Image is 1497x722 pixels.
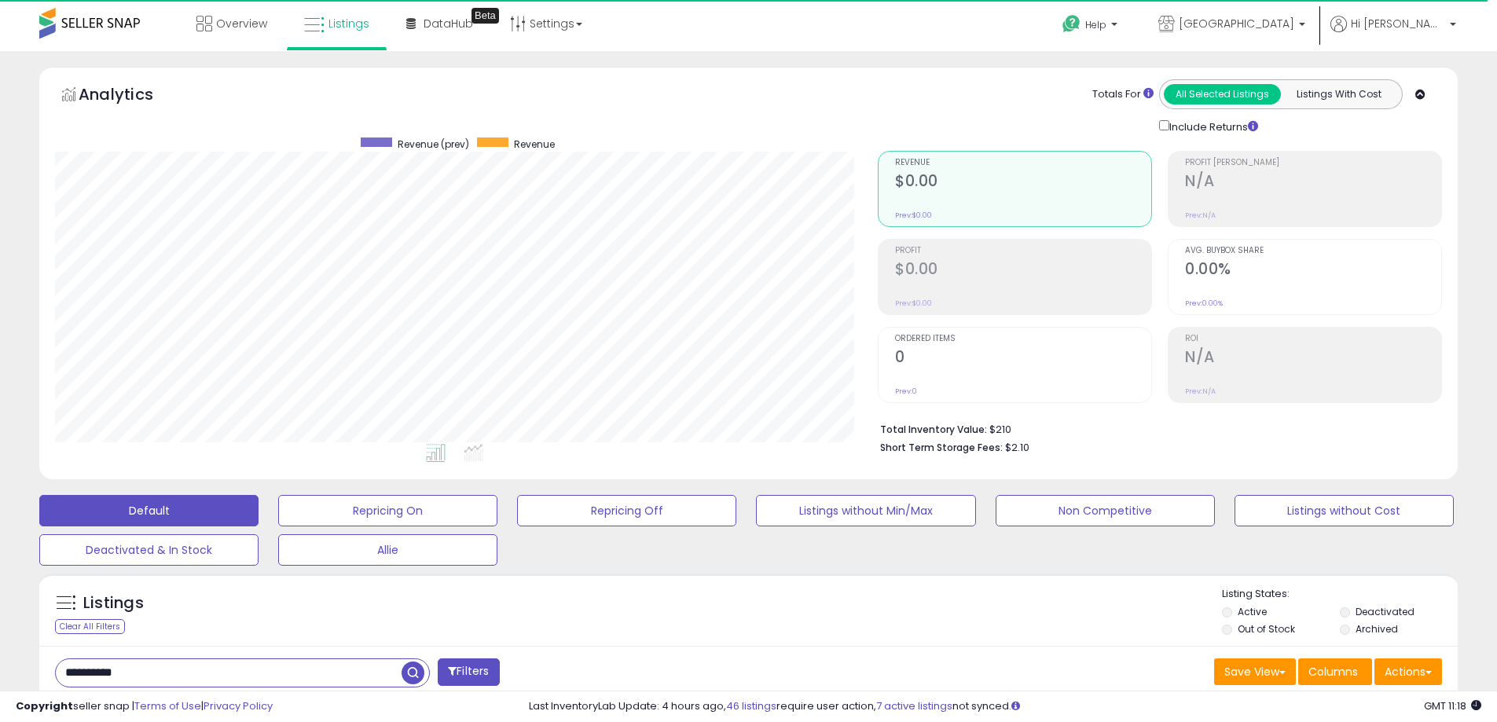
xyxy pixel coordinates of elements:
[726,698,776,713] a: 46 listings
[1374,658,1442,685] button: Actions
[1185,211,1216,220] small: Prev: N/A
[424,16,473,31] span: DataHub
[1185,387,1216,396] small: Prev: N/A
[1238,622,1295,636] label: Out of Stock
[1062,14,1081,34] i: Get Help
[1185,260,1441,281] h2: 0.00%
[756,495,975,526] button: Listings without Min/Max
[1164,84,1281,104] button: All Selected Listings
[1185,299,1223,308] small: Prev: 0.00%
[517,495,736,526] button: Repricing Off
[880,441,1003,454] b: Short Term Storage Fees:
[1185,247,1441,255] span: Avg. Buybox Share
[1356,622,1398,636] label: Archived
[1356,605,1414,618] label: Deactivated
[1308,664,1358,680] span: Columns
[328,16,369,31] span: Listings
[204,698,273,713] a: Privacy Policy
[438,658,499,686] button: Filters
[1185,172,1441,193] h2: N/A
[895,348,1151,369] h2: 0
[39,534,259,566] button: Deactivated & In Stock
[1424,698,1481,713] span: 2025-10-13 11:18 GMT
[398,137,469,151] span: Revenue (prev)
[1222,587,1458,602] p: Listing States:
[1330,16,1456,51] a: Hi [PERSON_NAME]
[529,699,1481,714] div: Last InventoryLab Update: 4 hours ago, require user action, not synced.
[514,137,555,151] span: Revenue
[1185,348,1441,369] h2: N/A
[1185,159,1441,167] span: Profit [PERSON_NAME]
[895,211,932,220] small: Prev: $0.00
[895,387,917,396] small: Prev: 0
[1147,117,1277,135] div: Include Returns
[1185,335,1441,343] span: ROI
[1005,440,1029,455] span: $2.10
[134,698,201,713] a: Terms of Use
[895,335,1151,343] span: Ordered Items
[1351,16,1445,31] span: Hi [PERSON_NAME]
[16,699,273,714] div: seller snap | |
[79,83,184,109] h5: Analytics
[1298,658,1372,685] button: Columns
[278,534,497,566] button: Allie
[1179,16,1294,31] span: [GEOGRAPHIC_DATA]
[876,698,952,713] a: 7 active listings
[16,698,73,713] strong: Copyright
[895,159,1151,167] span: Revenue
[895,247,1151,255] span: Profit
[996,495,1215,526] button: Non Competitive
[1085,18,1106,31] span: Help
[278,495,497,526] button: Repricing On
[55,619,125,634] div: Clear All Filters
[895,260,1151,281] h2: $0.00
[471,8,499,24] div: Tooltip anchor
[895,172,1151,193] h2: $0.00
[1214,658,1296,685] button: Save View
[83,592,144,614] h5: Listings
[1092,87,1154,102] div: Totals For
[880,419,1430,438] li: $210
[1238,605,1267,618] label: Active
[39,495,259,526] button: Default
[895,299,932,308] small: Prev: $0.00
[880,423,987,436] b: Total Inventory Value:
[216,16,267,31] span: Overview
[1280,84,1397,104] button: Listings With Cost
[1235,495,1454,526] button: Listings without Cost
[1050,2,1133,51] a: Help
